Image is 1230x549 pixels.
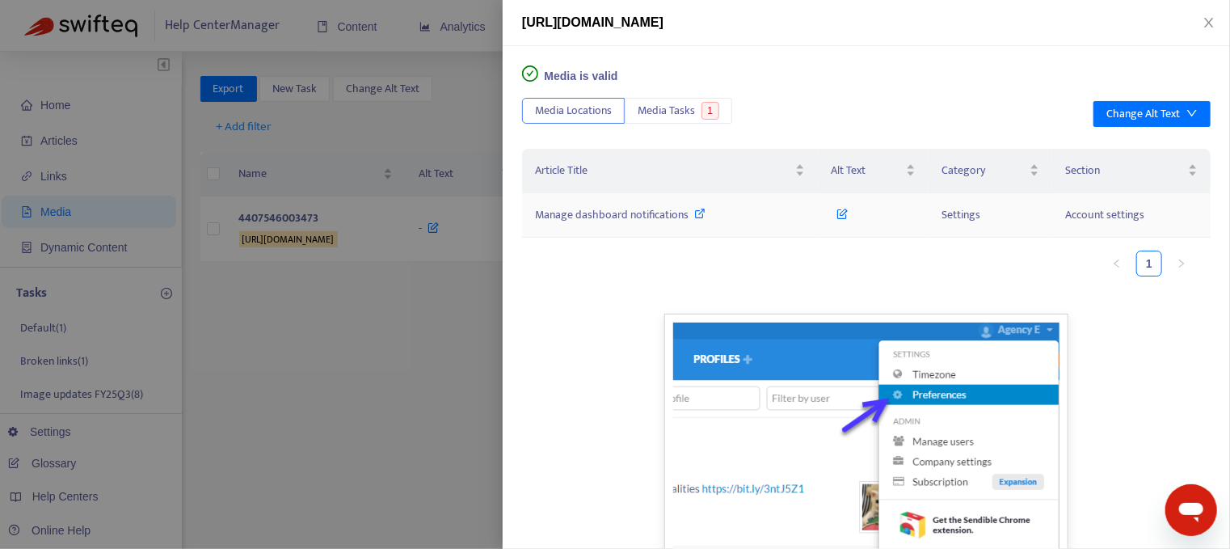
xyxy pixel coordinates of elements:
[625,98,732,124] button: Media Tasks1
[941,205,980,224] span: Settings
[1104,251,1130,277] li: Previous Page
[1104,251,1130,277] button: left
[1065,162,1185,179] span: Section
[535,102,612,120] span: Media Locations
[818,149,929,193] th: Alt Text
[1165,484,1217,536] iframe: Button to launch messaging window
[535,162,792,179] span: Article Title
[1136,251,1162,277] li: 1
[831,162,903,179] span: Alt Text
[1065,205,1144,224] span: Account settings
[1137,251,1161,276] a: 1
[522,98,625,124] button: Media Locations
[1169,251,1194,277] button: right
[929,149,1052,193] th: Category
[1186,108,1198,119] span: down
[535,205,689,224] span: Manage dashboard notifications
[545,70,618,82] span: Media is valid
[522,15,663,29] span: [URL][DOMAIN_NAME]
[522,149,818,193] th: Article Title
[941,162,1026,179] span: Category
[1052,149,1211,193] th: Section
[1169,251,1194,277] li: Next Page
[1177,259,1186,268] span: right
[1112,259,1122,268] span: left
[1203,16,1215,29] span: close
[638,102,695,120] span: Media Tasks
[1106,105,1180,123] div: Change Alt Text
[522,65,538,82] span: check-circle
[1093,101,1211,127] button: Change Alt Text
[701,102,720,120] span: 1
[1198,15,1220,31] button: Close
